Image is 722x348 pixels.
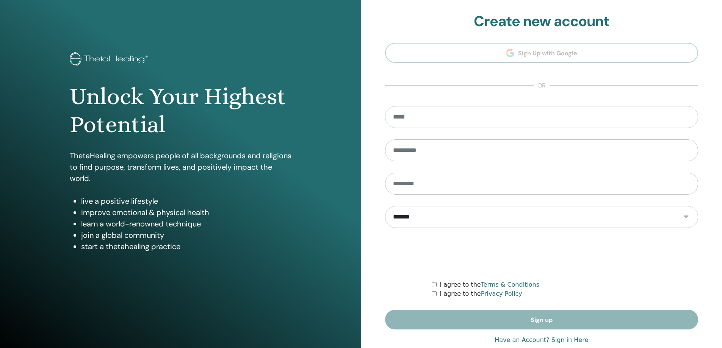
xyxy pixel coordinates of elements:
h1: Unlock Your Highest Potential [70,83,291,139]
label: I agree to the [440,289,522,298]
li: learn a world-renowned technique [81,218,291,229]
h2: Create new account [385,13,699,30]
li: improve emotional & physical health [81,207,291,218]
label: I agree to the [440,280,539,289]
li: join a global community [81,229,291,241]
a: Terms & Conditions [481,281,539,288]
p: ThetaHealing empowers people of all backgrounds and religions to find purpose, transform lives, a... [70,150,291,184]
li: start a thetahealing practice [81,241,291,252]
span: or [534,81,550,90]
a: Have an Account? Sign in Here [495,336,588,345]
a: Privacy Policy [481,290,522,297]
iframe: reCAPTCHA [484,239,599,269]
li: live a positive lifestyle [81,195,291,207]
